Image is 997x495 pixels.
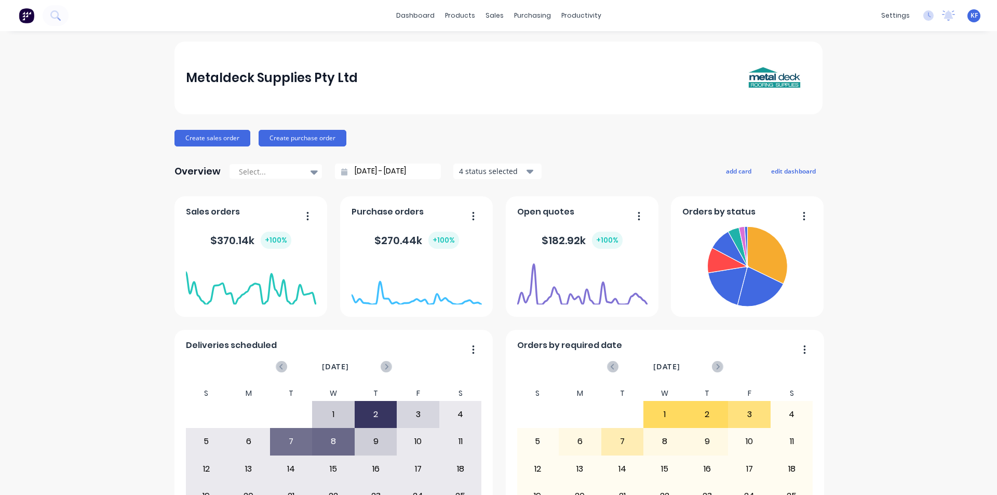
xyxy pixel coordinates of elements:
span: Deliveries scheduled [186,339,277,352]
button: Create sales order [174,130,250,146]
div: M [559,386,601,401]
div: products [440,8,480,23]
div: 6 [559,429,601,454]
div: T [355,386,397,401]
div: + 100 % [261,232,291,249]
div: S [185,386,228,401]
div: 18 [440,456,481,482]
span: [DATE] [322,361,349,372]
div: 2 [355,402,397,427]
div: 5 [517,429,559,454]
span: Orders by status [682,206,756,218]
div: 17 [397,456,439,482]
div: 17 [729,456,770,482]
div: $ 270.44k [374,232,459,249]
div: 1 [644,402,685,427]
div: 13 [228,456,270,482]
div: 12 [517,456,559,482]
div: 10 [397,429,439,454]
div: F [728,386,771,401]
button: add card [719,164,758,178]
a: dashboard [391,8,440,23]
div: T [270,386,313,401]
span: Sales orders [186,206,240,218]
span: [DATE] [653,361,680,372]
div: 5 [186,429,227,454]
button: edit dashboard [764,164,823,178]
div: 11 [771,429,813,454]
div: 12 [186,456,227,482]
div: 15 [644,456,685,482]
div: 4 [771,402,813,427]
div: Metaldeck Supplies Pty Ltd [186,68,358,88]
div: 4 [440,402,481,427]
span: Open quotes [517,206,574,218]
div: settings [876,8,915,23]
div: 9 [355,429,397,454]
img: Metaldeck Supplies Pty Ltd [738,60,811,96]
div: 14 [602,456,643,482]
button: 4 status selected [453,164,542,179]
div: 8 [644,429,685,454]
span: KF [971,11,978,20]
div: 4 status selected [459,166,524,177]
div: $ 182.92k [542,232,623,249]
div: 2 [686,402,728,427]
img: Factory [19,8,34,23]
button: Create purchase order [259,130,346,146]
div: $ 370.14k [210,232,291,249]
div: 8 [313,429,354,454]
div: 18 [771,456,813,482]
div: 10 [729,429,770,454]
div: 16 [686,456,728,482]
div: S [439,386,482,401]
div: W [312,386,355,401]
div: 15 [313,456,354,482]
span: Purchase orders [352,206,424,218]
div: W [643,386,686,401]
div: + 100 % [592,232,623,249]
div: 6 [228,429,270,454]
div: 1 [313,402,354,427]
div: + 100 % [428,232,459,249]
div: T [686,386,729,401]
div: T [601,386,644,401]
div: sales [480,8,509,23]
div: Overview [174,161,221,182]
div: M [227,386,270,401]
div: 7 [602,429,643,454]
div: S [771,386,813,401]
div: 7 [271,429,312,454]
div: 14 [271,456,312,482]
div: purchasing [509,8,556,23]
div: 3 [729,402,770,427]
div: 11 [440,429,481,454]
div: 3 [397,402,439,427]
div: S [517,386,559,401]
div: 13 [559,456,601,482]
div: 9 [686,429,728,454]
div: F [397,386,439,401]
div: 16 [355,456,397,482]
div: productivity [556,8,607,23]
span: Orders by required date [517,339,622,352]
